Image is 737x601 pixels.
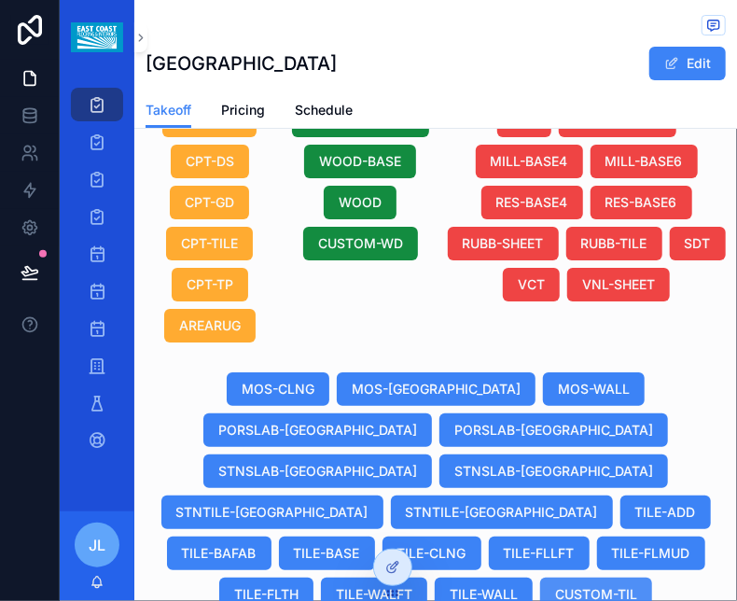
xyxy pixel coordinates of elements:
[504,544,575,563] span: TILE-FLLFT
[454,421,653,440] span: PORSLAB-[GEOGRAPHIC_DATA]
[406,503,598,522] span: STNTILE-[GEOGRAPHIC_DATA]
[171,145,249,178] button: CPT-DS
[463,234,544,253] span: RUBB-SHEET
[439,413,668,447] button: PORSLAB-[GEOGRAPHIC_DATA]
[481,186,583,219] button: RES-BASE4
[352,380,521,398] span: MOS-[GEOGRAPHIC_DATA]
[324,186,396,219] button: WOOD
[60,75,134,482] div: scrollable content
[605,152,683,171] span: MILL-BASE6
[476,145,583,178] button: MILL-BASE4
[221,101,265,119] span: Pricing
[161,496,383,529] button: STNTILE-[GEOGRAPHIC_DATA]
[187,275,233,294] span: CPT-TP
[304,145,416,178] button: WOOD-BASE
[620,496,711,529] button: TILE-ADD
[185,193,234,212] span: CPT-GD
[337,372,535,406] button: MOS-[GEOGRAPHIC_DATA]
[181,234,238,253] span: CPT-TILE
[439,454,668,488] button: STNSLAB-[GEOGRAPHIC_DATA]
[339,193,382,212] span: WOOD
[146,101,191,119] span: Takeoff
[597,537,705,570] button: TILE-FLMUD
[591,186,692,219] button: RES-BASE6
[146,93,191,129] a: Takeoff
[218,462,417,481] span: STNSLAB-[GEOGRAPHIC_DATA]
[591,145,698,178] button: MILL-BASE6
[295,93,353,131] a: Schedule
[295,101,353,119] span: Schedule
[89,534,105,556] span: JL
[391,496,613,529] button: STNTILE-[GEOGRAPHIC_DATA]
[179,316,241,335] span: AREARUG
[182,544,257,563] span: TILE-BAFAB
[303,227,418,260] button: CUSTOM-WD
[172,268,248,301] button: CPT-TP
[279,537,375,570] button: TILE-BASE
[176,503,368,522] span: STNTILE-[GEOGRAPHIC_DATA]
[218,421,417,440] span: PORSLAB-[GEOGRAPHIC_DATA]
[227,372,329,406] button: MOS-CLNG
[496,193,568,212] span: RES-BASE4
[166,227,253,260] button: CPT-TILE
[635,503,696,522] span: TILE-ADD
[670,227,726,260] button: SDT
[685,234,711,253] span: SDT
[382,537,481,570] button: TILE-CLNG
[318,234,403,253] span: CUSTOM-WD
[170,186,249,219] button: CPT-GD
[612,544,690,563] span: TILE-FLMUD
[71,22,122,52] img: App logo
[566,227,662,260] button: RUBB-TILE
[558,380,630,398] span: MOS-WALL
[221,93,265,131] a: Pricing
[186,152,234,171] span: CPT-DS
[146,50,337,77] h1: [GEOGRAPHIC_DATA]
[503,268,560,301] button: VCT
[164,309,256,342] button: AREARUG
[543,372,645,406] button: MOS-WALL
[294,544,360,563] span: TILE-BASE
[649,47,726,80] button: Edit
[167,537,271,570] button: TILE-BAFAB
[448,227,559,260] button: RUBB-SHEET
[491,152,568,171] span: MILL-BASE4
[242,380,314,398] span: MOS-CLNG
[203,454,432,488] button: STNSLAB-[GEOGRAPHIC_DATA]
[582,275,655,294] span: VNL-SHEET
[319,152,401,171] span: WOOD-BASE
[454,462,653,481] span: STNSLAB-[GEOGRAPHIC_DATA]
[518,275,545,294] span: VCT
[203,413,432,447] button: PORSLAB-[GEOGRAPHIC_DATA]
[489,537,590,570] button: TILE-FLLFT
[567,268,670,301] button: VNL-SHEET
[581,234,647,253] span: RUBB-TILE
[397,544,466,563] span: TILE-CLNG
[605,193,677,212] span: RES-BASE6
